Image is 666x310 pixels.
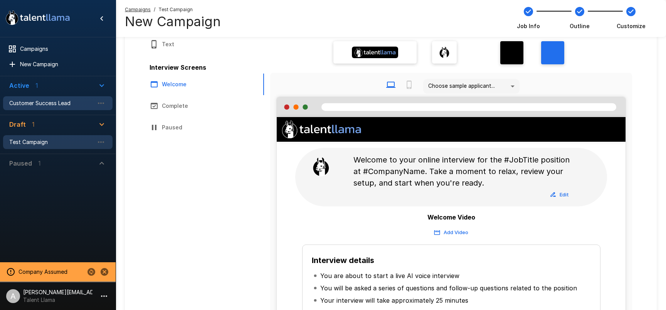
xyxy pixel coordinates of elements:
button: Paused [140,117,264,138]
span: / [154,6,155,13]
button: Text [140,34,264,55]
label: Banner Logo [333,41,417,64]
div: Choose sample applicant... [423,79,520,94]
img: llama_clean.png [311,157,331,176]
button: Add Video [432,226,470,238]
p: Welcome to your online interview for the #JobTitle position at #CompanyName. Take a moment to rel... [353,154,575,189]
b: Interview details [312,256,374,265]
span: Outline [570,22,590,30]
h4: New Campaign [125,13,221,30]
b: Welcome Video [427,213,475,221]
span: Test Campaign [158,6,193,13]
button: Welcome [140,74,264,95]
u: Campaigns [125,7,151,12]
img: llama_clean.png [439,47,450,58]
img: Banner Logo [352,47,398,58]
img: Company Logo [277,118,366,141]
p: You are about to start a live AI voice interview [320,271,459,280]
button: Edit [547,189,572,201]
button: Complete [140,95,264,117]
p: Your interview will take approximately 25 minutes [320,296,468,305]
span: Customize [617,22,646,30]
span: Job Info [517,22,540,30]
p: You will be asked a series of questions and follow-up questions related to the position [320,283,577,293]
